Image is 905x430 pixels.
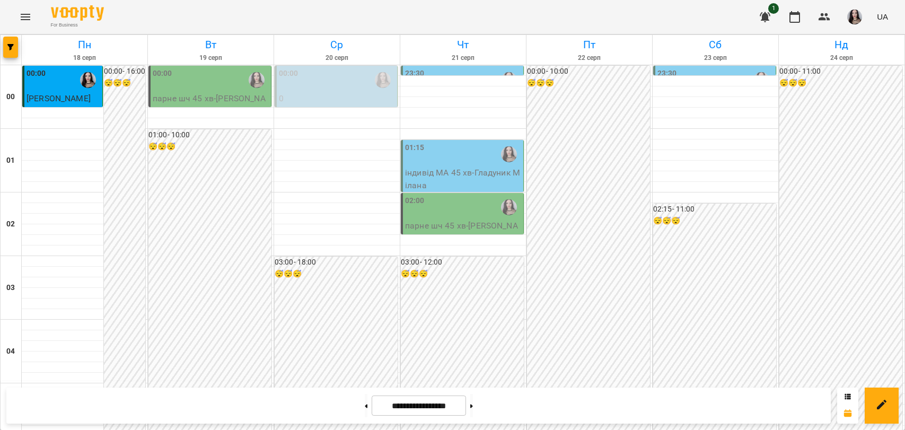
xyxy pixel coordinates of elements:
h6: 21 серп [402,53,524,63]
img: Габорак Галина [375,72,391,88]
button: UA [873,7,892,27]
h6: 😴😴😴 [779,77,902,89]
h6: 19 серп [150,53,272,63]
span: For Business [51,22,104,29]
img: Габорак Галина [501,199,517,215]
h6: Пн [23,37,146,53]
h6: 20 серп [276,53,398,63]
h6: 00:00 - 11:00 [779,66,902,77]
button: Menu [13,4,38,30]
label: 01:15 [405,142,425,154]
h6: 😴😴😴 [527,77,650,89]
h6: 22 серп [528,53,651,63]
span: [PERSON_NAME] [27,93,91,103]
h6: Чт [402,37,524,53]
label: 23:30 [657,68,677,80]
h6: 😴😴😴 [401,268,524,280]
img: Габорак Галина [501,72,517,88]
p: парне шч 45 хв - [PERSON_NAME] [405,220,521,244]
h6: 😴😴😴 [653,215,776,227]
h6: 😴😴😴 [104,77,145,89]
h6: 04 [6,346,15,357]
h6: Сб [654,37,777,53]
h6: 18 серп [23,53,146,63]
h6: 00 [6,91,15,103]
p: 0 [279,92,395,105]
label: 00:00 [153,68,172,80]
h6: Пт [528,37,651,53]
h6: Ср [276,37,398,53]
img: Габорак Галина [501,146,517,162]
img: 23d2127efeede578f11da5c146792859.jpg [847,10,862,24]
h6: 02 [6,218,15,230]
h6: 😴😴😴 [148,141,271,153]
h6: 😴😴😴 [275,268,398,280]
img: Габорак Галина [80,72,96,88]
h6: 03 [6,282,15,294]
img: Габорак Галина [249,72,265,88]
label: 00:00 [279,68,298,80]
label: 02:00 [405,195,425,207]
img: Габорак Галина [753,72,769,88]
label: 23:30 [405,68,425,80]
h6: 03:00 - 12:00 [401,257,524,268]
h6: 02:15 - 11:00 [653,204,776,215]
p: індивід матем 45 хв ([PERSON_NAME]) [279,105,395,130]
h6: 24 серп [780,53,903,63]
p: парне шч 45 хв - [PERSON_NAME] [153,92,269,117]
h6: 01 [6,155,15,166]
p: індивід шч 45 хв [27,105,100,118]
h6: 03:00 - 18:00 [275,257,398,268]
h6: 01:00 - 10:00 [148,129,271,141]
h6: 00:00 - 10:00 [527,66,650,77]
h6: Вт [150,37,272,53]
h6: Нд [780,37,903,53]
span: UA [877,11,888,22]
h6: 23 серп [654,53,777,63]
h6: 00:00 - 16:00 [104,66,145,77]
p: індивід МА 45 хв - Гладуник Мілана [405,166,521,191]
label: 00:00 [27,68,46,80]
img: Voopty Logo [51,5,104,21]
span: 1 [768,3,779,14]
